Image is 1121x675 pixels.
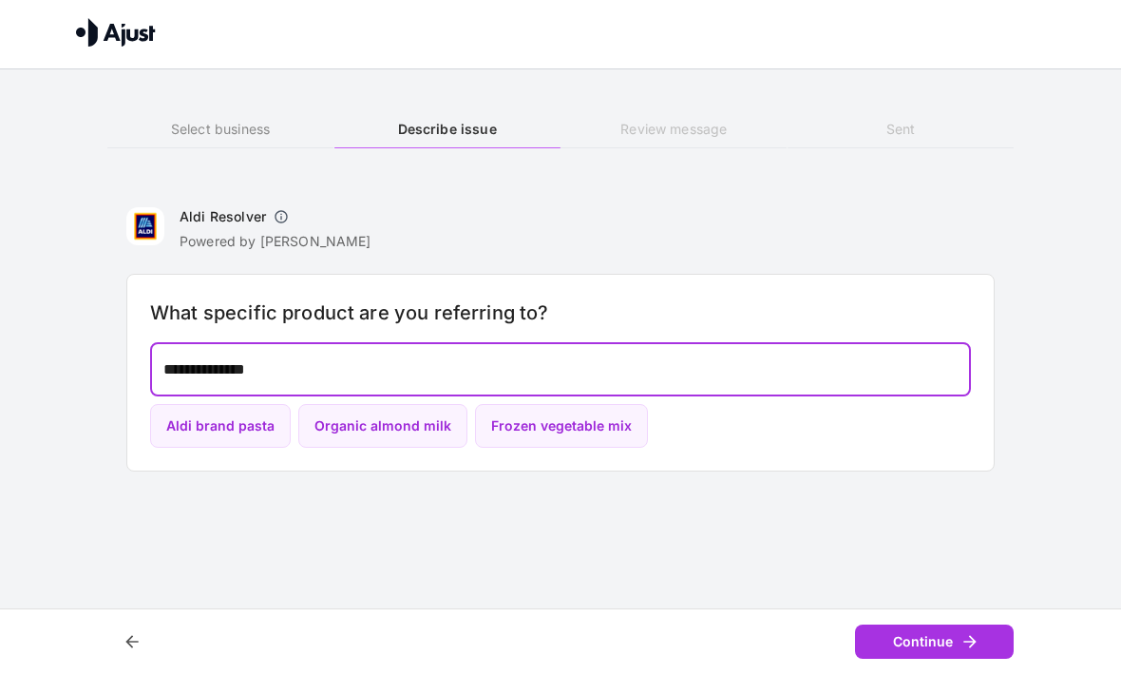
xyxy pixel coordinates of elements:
[180,208,266,227] h6: Aldi Resolver
[855,626,1014,661] button: Continue
[107,120,333,141] h6: Select business
[298,405,467,450] button: Organic almond milk
[180,233,371,252] p: Powered by [PERSON_NAME]
[475,405,648,450] button: Frozen vegetable mix
[334,120,560,141] h6: Describe issue
[560,120,787,141] h6: Review message
[76,19,156,48] img: Ajust
[150,299,971,329] h6: What specific product are you referring to?
[788,120,1014,141] h6: Sent
[150,405,291,450] button: Aldi brand pasta
[126,208,164,246] img: Aldi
